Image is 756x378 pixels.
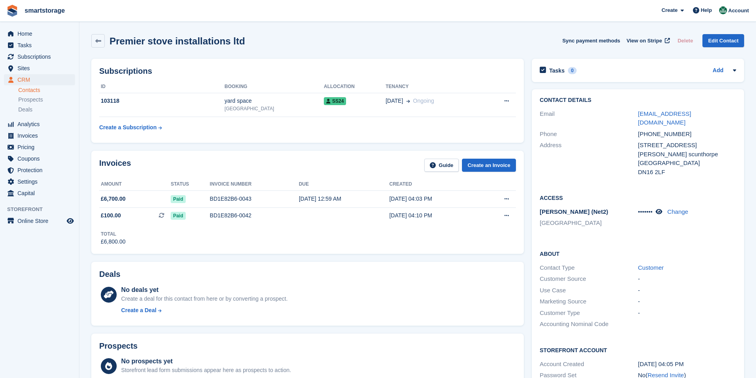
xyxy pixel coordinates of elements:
span: Settings [17,176,65,187]
a: Edit Contact [702,34,744,47]
a: Add [713,66,723,75]
h2: Contact Details [540,97,736,104]
th: Tenancy [386,81,483,93]
h2: Storefront Account [540,346,736,354]
a: menu [4,142,75,153]
a: Prospects [18,96,75,104]
span: Help [701,6,712,14]
a: [EMAIL_ADDRESS][DOMAIN_NAME] [638,110,691,126]
div: [STREET_ADDRESS] [638,141,736,150]
span: Tasks [17,40,65,51]
button: Delete [674,34,696,47]
a: Guide [424,159,459,172]
div: - [638,286,736,295]
div: Phone [540,130,638,139]
span: Protection [17,165,65,176]
a: menu [4,130,75,141]
span: Deals [18,106,33,113]
a: menu [4,51,75,62]
span: Sites [17,63,65,74]
th: Invoice number [210,178,299,191]
span: Coupons [17,153,65,164]
div: Customer Type [540,309,638,318]
div: [PHONE_NUMBER] [638,130,736,139]
th: ID [99,81,225,93]
div: Contact Type [540,263,638,272]
a: menu [4,188,75,199]
span: Online Store [17,215,65,226]
span: CRM [17,74,65,85]
th: Created [389,178,481,191]
img: stora-icon-8386f47178a22dfd0bd8f6a31ec36ba5ce8667c1dd55bd0f319d3a0aa187defe.svg [6,5,18,17]
div: Storefront lead form submissions appear here as prospects to action. [121,366,291,374]
span: Ongoing [413,98,434,104]
span: Storefront [7,205,79,213]
div: No prospects yet [121,357,291,366]
h2: Subscriptions [99,67,516,76]
h2: Premier stove installations ltd [110,36,245,46]
a: Create a Subscription [99,120,162,135]
span: Subscriptions [17,51,65,62]
span: Account [728,7,749,15]
span: £100.00 [101,211,121,220]
div: Account Created [540,360,638,369]
div: BD1E82B6-0043 [210,195,299,203]
div: £6,800.00 [101,238,125,246]
span: ••••••• [638,208,653,215]
span: Prospects [18,96,43,104]
h2: Invoices [99,159,131,172]
div: [PERSON_NAME] scunthorpe [638,150,736,159]
a: menu [4,215,75,226]
a: Customer [638,264,664,271]
div: [GEOGRAPHIC_DATA] [638,159,736,168]
span: £6,700.00 [101,195,125,203]
a: Contacts [18,86,75,94]
a: menu [4,28,75,39]
a: menu [4,165,75,176]
span: [PERSON_NAME] (Net2) [540,208,608,215]
div: 0 [568,67,577,74]
a: Change [668,208,689,215]
div: Create a Subscription [99,123,157,132]
div: yard space [225,97,324,105]
a: Create an Invoice [462,159,516,172]
a: View on Stripe [623,34,671,47]
div: BD1E82B6-0042 [210,211,299,220]
a: menu [4,40,75,51]
div: 103118 [99,97,225,105]
div: - [638,274,736,284]
div: [DATE] 04:03 PM [389,195,481,203]
div: No deals yet [121,285,287,295]
span: Analytics [17,119,65,130]
span: Paid [171,212,185,220]
div: - [638,297,736,306]
div: Marketing Source [540,297,638,306]
a: Preview store [65,216,75,226]
div: Email [540,109,638,127]
div: [DATE] 04:10 PM [389,211,481,220]
span: Paid [171,195,185,203]
a: menu [4,176,75,187]
h2: Deals [99,270,120,279]
div: Customer Source [540,274,638,284]
th: Status [171,178,210,191]
a: Deals [18,106,75,114]
div: Use Case [540,286,638,295]
a: Create a Deal [121,306,287,315]
th: Amount [99,178,171,191]
h2: Access [540,194,736,201]
th: Allocation [324,81,386,93]
span: [DATE] [386,97,403,105]
div: [DATE] 04:05 PM [638,360,736,369]
th: Booking [225,81,324,93]
div: Accounting Nominal Code [540,320,638,329]
li: [GEOGRAPHIC_DATA] [540,219,638,228]
a: menu [4,63,75,74]
span: SS24 [324,97,346,105]
div: Create a deal for this contact from here or by converting a prospect. [121,295,287,303]
div: [DATE] 12:59 AM [299,195,389,203]
a: menu [4,74,75,85]
div: Create a Deal [121,306,156,315]
span: Invoices [17,130,65,141]
h2: About [540,249,736,257]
